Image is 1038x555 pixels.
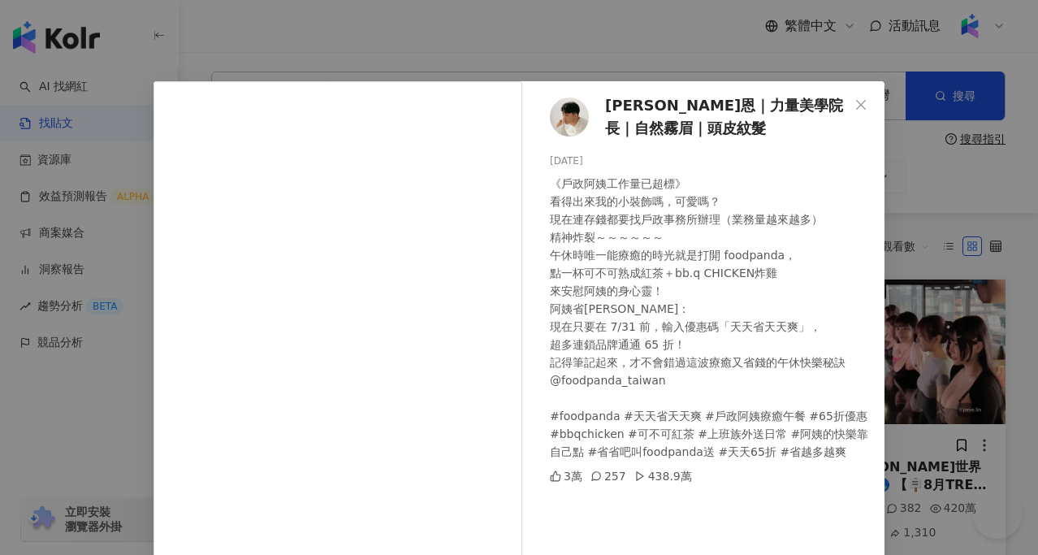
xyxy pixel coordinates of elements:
[550,175,871,461] div: 《戶政阿姨工作量已超標》 看得出來我的小裝飾嗎，可愛嗎？ 現在連存錢都要找戶政事務所辦理（業務量越來越多） 精神炸裂～～～～～～ 午休時唯一能療癒的時光就是打開 foodpanda， 點一杯可不...
[854,98,867,111] span: close
[845,89,877,121] button: Close
[590,467,626,485] div: 257
[605,94,849,141] span: [PERSON_NAME]恩｜力量美學院長｜自然霧眉｜頭皮紋髮
[550,154,871,169] div: [DATE]
[550,94,849,141] a: KOL Avatar[PERSON_NAME]恩｜力量美學院長｜自然霧眉｜頭皮紋髮
[550,467,582,485] div: 3萬
[634,467,692,485] div: 438.9萬
[550,98,589,137] img: KOL Avatar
